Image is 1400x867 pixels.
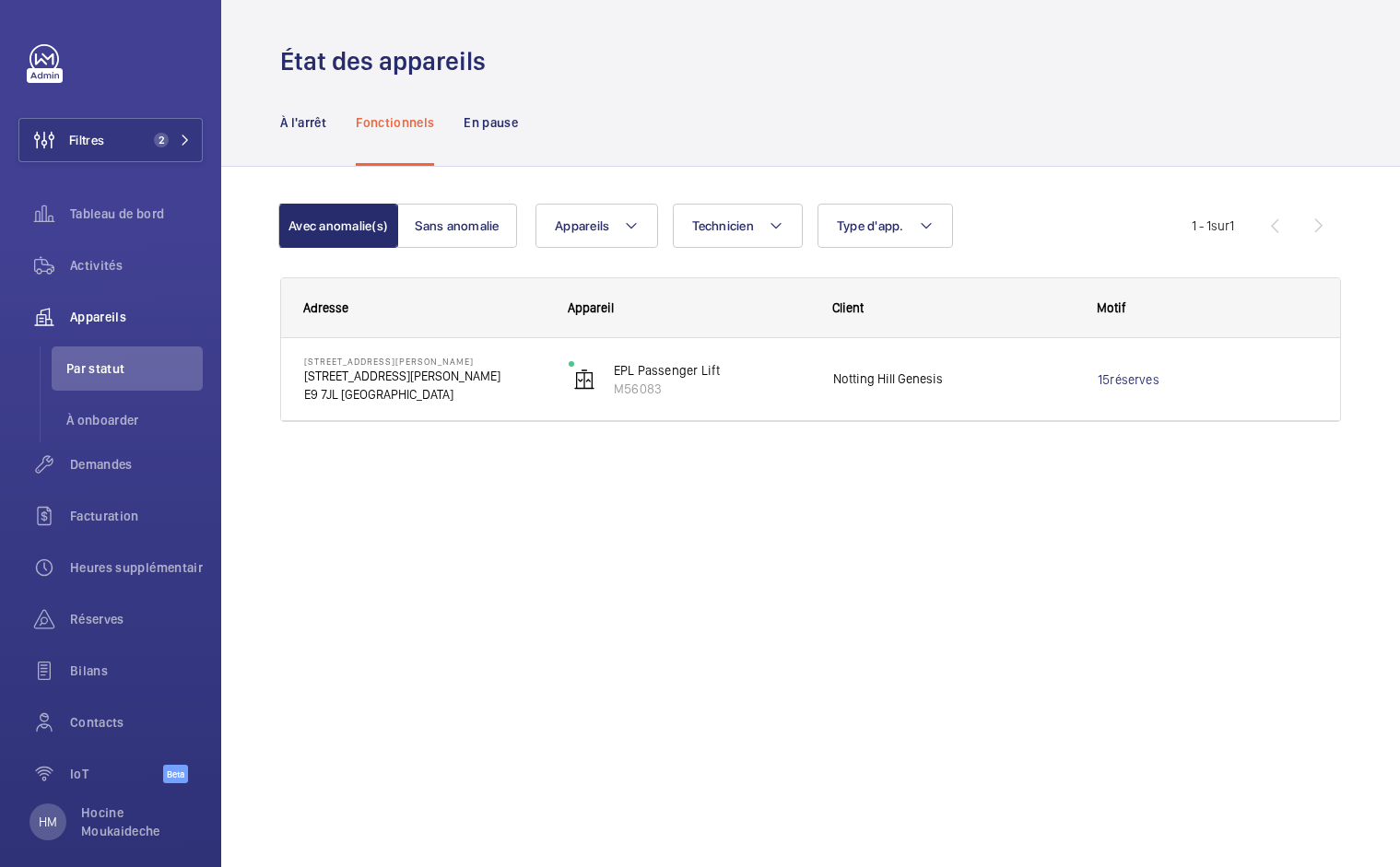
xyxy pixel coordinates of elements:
[837,218,904,233] span: Type d'app.
[464,113,518,132] p: En pause
[70,205,203,223] span: Tableau de bord
[568,300,614,315] span: Appareil
[356,113,434,132] p: Fonctionnels
[397,204,517,248] button: Sans anomalie
[614,380,809,398] p: M56083
[1211,218,1229,233] span: sur
[66,411,203,429] span: À onboarder
[70,610,203,628] span: Réserves
[303,300,348,315] span: Adresse
[573,369,595,391] img: elevator.svg
[278,204,398,248] button: Avec anomalie(s)
[70,256,203,275] span: Activités
[70,558,203,577] span: Heures supplémentaires
[280,44,497,78] h1: État des appareils
[69,131,104,149] span: Filtres
[692,218,754,233] span: Technicien
[673,204,803,248] button: Technicien
[833,369,1074,390] span: Notting Hill Genesis
[280,113,326,132] p: À l'arrêt
[163,765,188,783] span: Beta
[832,300,864,315] span: Client
[81,803,192,840] p: Hocine Moukaideche
[154,133,169,147] span: 2
[70,713,203,732] span: Contacts
[66,359,203,378] span: Par statut
[818,204,953,248] button: Type d'app.
[1192,219,1234,232] span: 1 - 1 1
[70,507,203,525] span: Facturation
[70,455,203,474] span: Demandes
[70,765,163,783] span: IoT
[555,218,609,233] span: Appareils
[18,118,203,162] button: Filtres2
[614,361,809,380] p: EPL Passenger Lift
[39,813,57,831] p: HM
[70,308,203,326] span: Appareils
[535,204,658,248] button: Appareils
[304,356,545,367] p: [STREET_ADDRESS][PERSON_NAME]
[1097,300,1126,315] span: Motif
[304,367,545,385] p: [STREET_ADDRESS][PERSON_NAME]
[304,385,545,404] p: E9 7JL [GEOGRAPHIC_DATA]
[70,662,203,680] span: Bilans
[1098,370,1316,389] a: 15réserves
